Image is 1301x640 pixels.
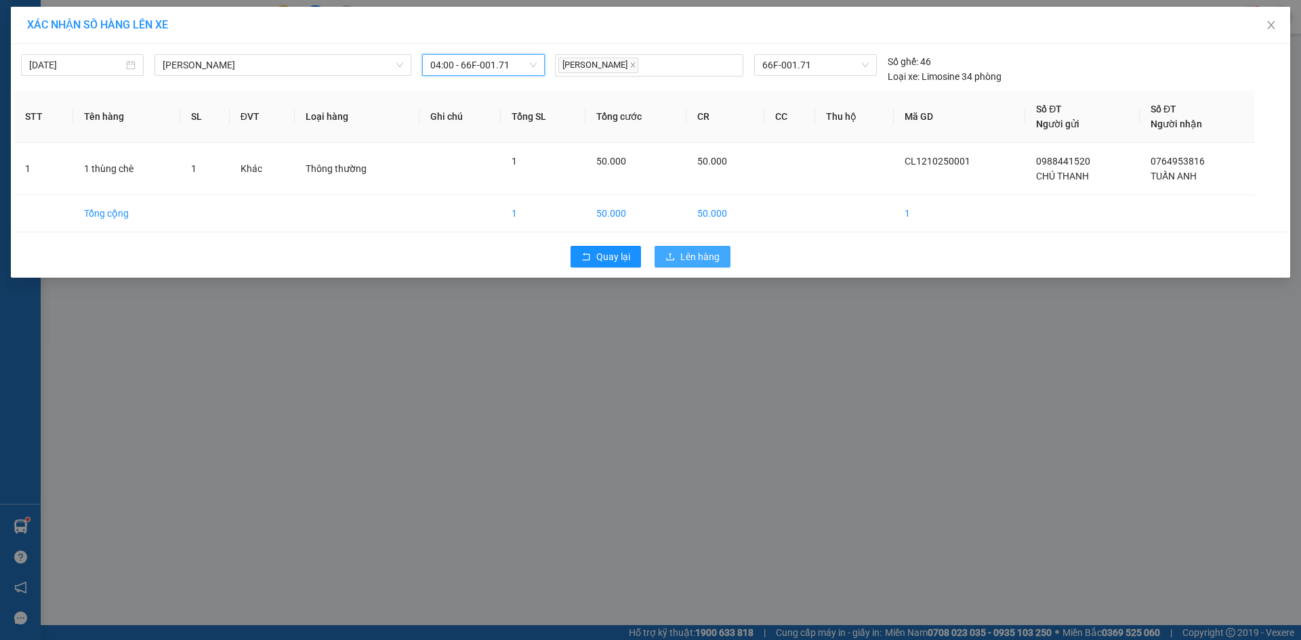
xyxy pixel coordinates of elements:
[501,91,585,143] th: Tổng SL
[596,156,626,167] span: 50.000
[1151,171,1197,182] span: TUẤN ANH
[585,91,686,143] th: Tổng cước
[230,143,295,195] td: Khác
[762,55,868,75] span: 66F-001.71
[655,246,730,268] button: uploadLên hàng
[1252,7,1290,45] button: Close
[1151,156,1205,167] span: 0764953816
[764,91,815,143] th: CC
[419,91,501,143] th: Ghi chú
[295,91,419,143] th: Loại hàng
[27,18,168,31] span: XÁC NHẬN SỐ HÀNG LÊN XE
[1036,119,1079,129] span: Người gửi
[1036,104,1062,114] span: Số ĐT
[888,54,918,69] span: Số ghế:
[888,69,920,84] span: Loại xe:
[14,143,73,195] td: 1
[163,55,403,75] span: Cao Lãnh - Hồ Chí Minh
[905,156,970,167] span: CL1210250001
[73,91,180,143] th: Tên hàng
[180,91,229,143] th: SL
[230,91,295,143] th: ĐVT
[512,156,517,167] span: 1
[501,195,585,232] td: 1
[596,249,630,264] span: Quay lại
[686,195,764,232] td: 50.000
[585,195,686,232] td: 50.000
[894,195,1025,232] td: 1
[14,91,73,143] th: STT
[1266,20,1277,30] span: close
[680,249,720,264] span: Lên hàng
[665,252,675,263] span: upload
[888,69,1001,84] div: Limosine 34 phòng
[430,55,537,75] span: 04:00 - 66F-001.71
[686,91,764,143] th: CR
[1036,171,1089,182] span: CHÚ THANH
[697,156,727,167] span: 50.000
[629,62,636,68] span: close
[581,252,591,263] span: rollback
[1151,119,1202,129] span: Người nhận
[1151,104,1176,114] span: Số ĐT
[396,61,404,69] span: down
[295,143,419,195] td: Thông thường
[29,58,123,72] input: 12/10/2025
[815,91,894,143] th: Thu hộ
[571,246,641,268] button: rollbackQuay lại
[191,163,197,174] span: 1
[888,54,931,69] div: 46
[73,143,180,195] td: 1 thùng chè
[1036,156,1090,167] span: 0988441520
[558,58,638,73] span: [PERSON_NAME]
[73,195,180,232] td: Tổng cộng
[894,91,1025,143] th: Mã GD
